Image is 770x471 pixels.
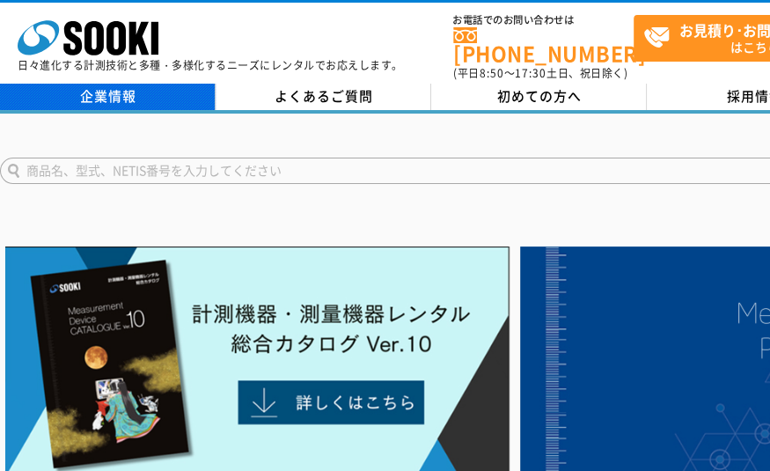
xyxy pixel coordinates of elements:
[453,27,634,63] a: [PHONE_NUMBER]
[453,65,627,81] span: (平日 ～ 土日、祝日除く)
[431,84,647,110] a: 初めての方へ
[515,65,546,81] span: 17:30
[18,60,403,70] p: 日々進化する計測技術と多種・多様化するニーズにレンタルでお応えします。
[497,86,582,106] span: 初めての方へ
[216,84,431,110] a: よくあるご質問
[480,65,504,81] span: 8:50
[453,15,634,26] span: お電話でのお問い合わせは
